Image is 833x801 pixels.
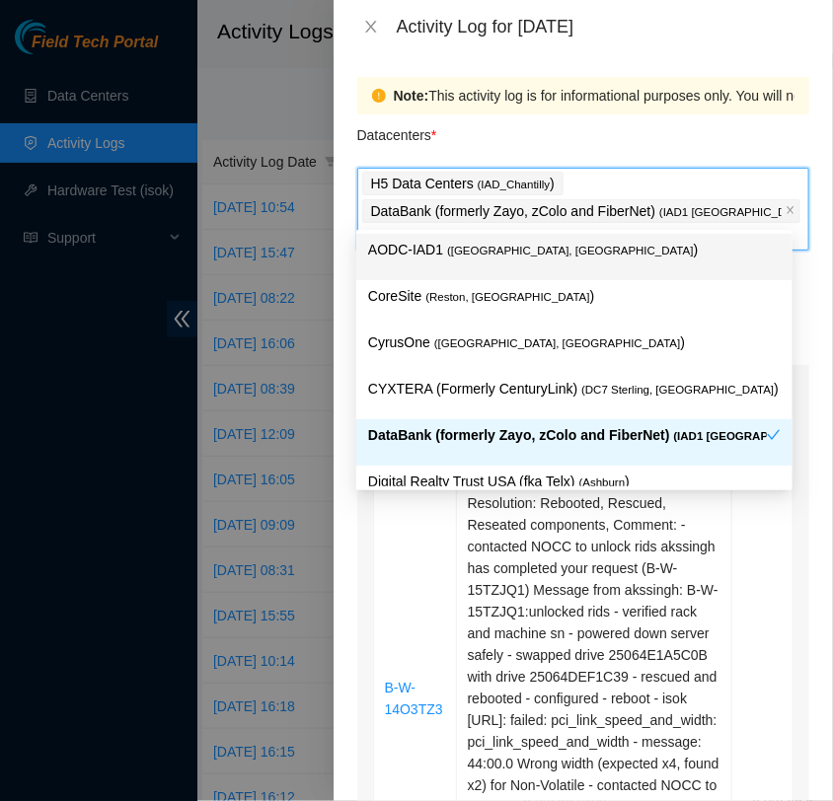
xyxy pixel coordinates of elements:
[368,424,767,447] p: DataBank (formerly Zayo, zColo and FiberNet) )
[371,200,782,223] p: DataBank (formerly Zayo, zColo and FiberNet) )
[767,428,781,442] span: check
[368,331,781,354] p: CyrusOne )
[368,285,781,308] p: CoreSite )
[394,85,429,107] strong: Note:
[786,205,795,217] span: close
[447,245,694,256] span: ( [GEOGRAPHIC_DATA], [GEOGRAPHIC_DATA]
[372,89,386,103] span: exclamation-circle
[397,16,809,37] div: Activity Log for [DATE]
[368,239,781,261] p: AODC-IAD1 )
[425,291,589,303] span: ( Reston, [GEOGRAPHIC_DATA]
[478,179,551,190] span: ( IAD_Chantilly
[368,378,781,400] p: CYXTERA (Formerly CenturyLink) )
[357,114,437,146] p: Datacenters
[434,337,681,349] span: ( [GEOGRAPHIC_DATA], [GEOGRAPHIC_DATA]
[579,476,626,488] span: ( Ashburn
[581,384,774,396] span: ( DC7 Sterling, [GEOGRAPHIC_DATA]
[368,471,781,493] p: Digital Realty Trust USA (fka Telx) )
[371,173,555,195] p: H5 Data Centers )
[357,18,385,36] button: Close
[385,680,443,717] a: B-W-14O3TZ3
[363,19,379,35] span: close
